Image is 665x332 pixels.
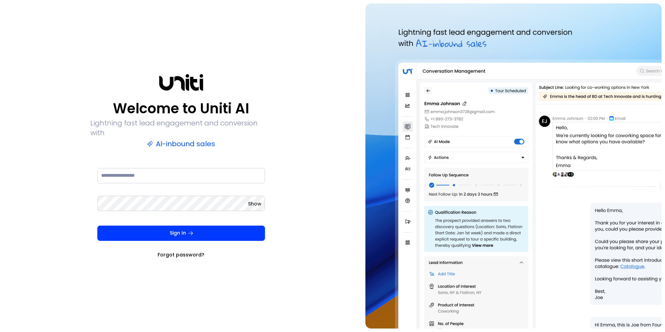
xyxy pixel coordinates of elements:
[248,200,261,207] button: Show
[158,251,204,258] a: Forgot password?
[365,3,662,329] img: auth-hero.png
[113,100,249,117] p: Welcome to Uniti AI
[90,118,272,138] p: Lightning fast lead engagement and conversion with
[147,139,215,149] p: AI-inbound sales
[97,226,265,241] button: Sign In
